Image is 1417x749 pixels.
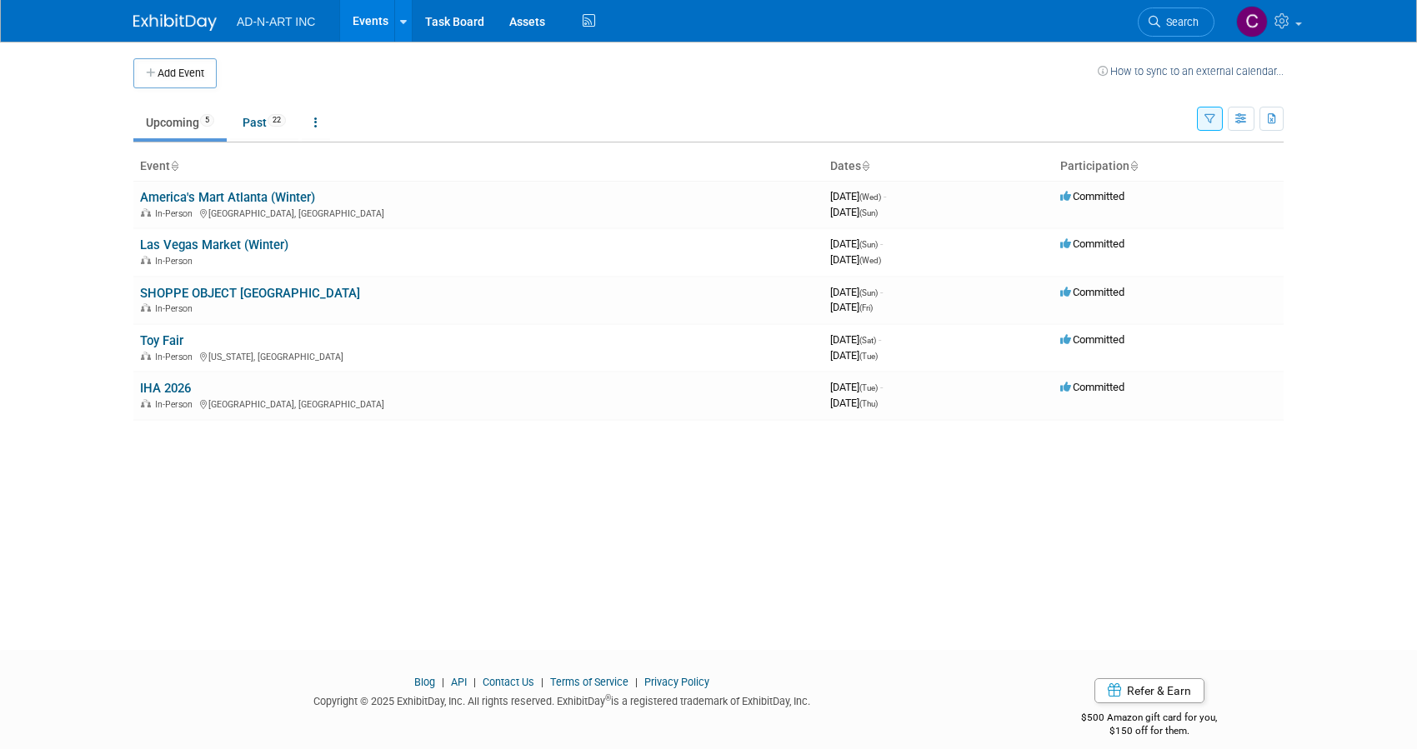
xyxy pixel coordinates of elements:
[1054,152,1284,181] th: Participation
[631,676,642,688] span: |
[141,352,151,360] img: In-Person Event
[1060,333,1124,346] span: Committed
[1098,65,1284,77] a: How to sync to an external calendar...
[830,253,881,266] span: [DATE]
[414,676,435,688] a: Blog
[830,190,886,202] span: [DATE]
[605,693,611,702] sup: ®
[644,676,709,688] a: Privacy Policy
[155,208,198,219] span: In-Person
[268,114,286,127] span: 22
[141,256,151,264] img: In-Person Event
[830,237,883,250] span: [DATE]
[1060,381,1124,393] span: Committed
[830,206,878,218] span: [DATE]
[1015,724,1284,738] div: $150 off for them.
[140,286,360,301] a: SHOPPE OBJECT [GEOGRAPHIC_DATA]
[1015,700,1284,738] div: $500 Amazon gift card for you,
[830,397,878,409] span: [DATE]
[133,14,217,31] img: ExhibitDay
[859,240,878,249] span: (Sun)
[880,381,883,393] span: -
[140,237,288,252] a: Las Vegas Market (Winter)
[237,15,315,28] span: AD-N-ART INC
[830,349,878,362] span: [DATE]
[830,381,883,393] span: [DATE]
[141,303,151,312] img: In-Person Event
[155,256,198,267] span: In-Person
[830,301,873,313] span: [DATE]
[859,303,873,312] span: (Fri)
[141,399,151,407] img: In-Person Event
[140,333,183,348] a: Toy Fair
[438,676,448,688] span: |
[483,676,534,688] a: Contact Us
[880,237,883,250] span: -
[859,399,878,408] span: (Thu)
[133,152,824,181] th: Event
[155,399,198,410] span: In-Person
[1060,286,1124,298] span: Committed
[1060,237,1124,250] span: Committed
[830,333,881,346] span: [DATE]
[859,208,878,217] span: (Sun)
[1160,16,1199,28] span: Search
[140,206,817,219] div: [GEOGRAPHIC_DATA], [GEOGRAPHIC_DATA]
[879,333,881,346] span: -
[140,349,817,362] div: [US_STATE], [GEOGRAPHIC_DATA]
[133,107,227,138] a: Upcoming5
[859,256,881,265] span: (Wed)
[133,58,217,88] button: Add Event
[1236,6,1268,37] img: Cal Doroftei
[155,303,198,314] span: In-Person
[1129,159,1138,172] a: Sort by Participation Type
[880,286,883,298] span: -
[884,190,886,202] span: -
[230,107,298,138] a: Past22
[133,690,990,709] div: Copyright © 2025 ExhibitDay, Inc. All rights reserved. ExhibitDay is a registered trademark of Ex...
[451,676,467,688] a: API
[830,286,883,298] span: [DATE]
[155,352,198,362] span: In-Person
[859,288,878,297] span: (Sun)
[140,381,191,396] a: IHA 2026
[550,676,628,688] a: Terms of Service
[469,676,480,688] span: |
[1094,678,1204,703] a: Refer & Earn
[141,208,151,217] img: In-Person Event
[200,114,214,127] span: 5
[170,159,178,172] a: Sort by Event Name
[140,190,315,205] a: America's Mart Atlanta (Winter)
[140,397,817,410] div: [GEOGRAPHIC_DATA], [GEOGRAPHIC_DATA]
[859,192,881,202] span: (Wed)
[824,152,1054,181] th: Dates
[859,336,876,345] span: (Sat)
[859,352,878,361] span: (Tue)
[859,383,878,392] span: (Tue)
[861,159,869,172] a: Sort by Start Date
[537,676,548,688] span: |
[1138,7,1214,37] a: Search
[1060,190,1124,202] span: Committed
